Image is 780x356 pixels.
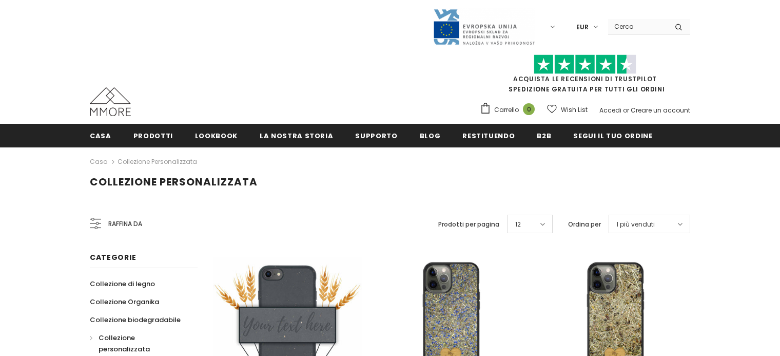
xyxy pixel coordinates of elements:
[599,106,621,115] a: Accedi
[420,131,441,141] span: Blog
[90,279,155,289] span: Collezione di legno
[260,131,333,141] span: La nostra storia
[90,275,155,293] a: Collezione di legno
[480,102,540,118] a: Carrello 0
[523,103,535,115] span: 0
[90,252,136,263] span: Categorie
[576,22,589,32] span: EUR
[133,124,173,147] a: Prodotti
[480,59,690,93] span: SPEDIZIONE GRATUITA PER TUTTI GLI ORDINI
[433,8,535,46] img: Javni Razpis
[90,315,181,325] span: Collezione biodegradabile
[547,101,588,119] a: Wish List
[561,105,588,115] span: Wish List
[99,333,150,354] span: Collezione personalizzata
[90,131,111,141] span: Casa
[623,106,629,115] span: or
[260,124,333,147] a: La nostra storia
[631,106,690,115] a: Creare un account
[513,74,657,83] a: Acquista le recensioni di TrustPilot
[90,175,258,189] span: Collezione personalizzata
[573,131,652,141] span: Segui il tuo ordine
[433,22,535,31] a: Javni Razpis
[537,131,551,141] span: B2B
[462,131,515,141] span: Restituendo
[355,124,397,147] a: supporto
[438,219,499,230] label: Prodotti per pagina
[195,124,238,147] a: Lookbook
[355,131,397,141] span: supporto
[568,219,601,230] label: Ordina per
[133,131,173,141] span: Prodotti
[462,124,515,147] a: Restituendo
[573,124,652,147] a: Segui il tuo ordine
[617,219,655,230] span: I più venduti
[90,156,108,168] a: Casa
[515,219,521,230] span: 12
[195,131,238,141] span: Lookbook
[108,218,142,230] span: Raffina da
[608,19,667,34] input: Search Site
[118,157,197,166] a: Collezione personalizzata
[90,124,111,147] a: Casa
[90,297,159,307] span: Collezione Organika
[420,124,441,147] a: Blog
[537,124,551,147] a: B2B
[90,87,131,116] img: Casi MMORE
[90,293,159,311] a: Collezione Organika
[90,311,181,329] a: Collezione biodegradabile
[534,54,636,74] img: Fidati di Pilot Stars
[494,105,519,115] span: Carrello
